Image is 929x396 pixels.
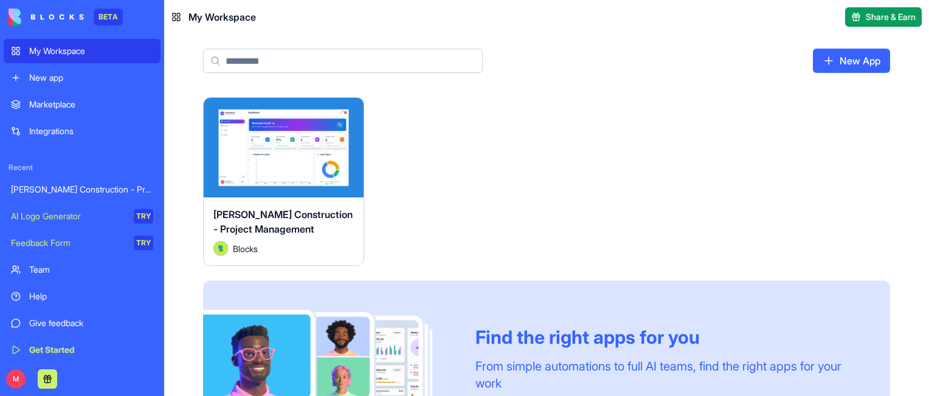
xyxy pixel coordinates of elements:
[475,326,861,348] div: Find the right apps for you
[475,358,861,392] div: From simple automations to full AI teams, find the right apps for your work
[9,9,84,26] img: logo
[4,231,161,255] a: Feedback FormTRY
[4,39,161,63] a: My Workspace
[11,183,153,196] div: [PERSON_NAME] Construction - Project Management
[4,258,161,282] a: Team
[4,66,161,90] a: New app
[4,163,161,172] span: Recent
[29,290,153,302] div: Help
[4,311,161,335] a: Give feedback
[9,9,123,26] a: BETA
[4,92,161,117] a: Marketplace
[233,242,258,255] span: Blocks
[29,125,153,137] div: Integrations
[29,45,153,57] div: My Workspace
[29,264,153,276] div: Team
[845,7,922,27] button: Share & Earn
[4,338,161,362] a: Get Started
[29,317,153,329] div: Give feedback
[213,241,228,256] img: Avatar
[813,49,890,73] a: New App
[4,177,161,202] a: [PERSON_NAME] Construction - Project Management
[203,97,364,266] a: [PERSON_NAME] Construction - Project ManagementAvatarBlocks
[29,98,153,111] div: Marketplace
[213,208,353,235] span: [PERSON_NAME] Construction - Project Management
[866,11,916,23] span: Share & Earn
[29,344,153,356] div: Get Started
[4,284,161,309] a: Help
[11,237,125,249] div: Feedback Form
[188,10,256,24] span: My Workspace
[94,9,123,26] div: BETA
[11,210,125,222] div: AI Logo Generator
[134,209,153,224] div: TRY
[4,119,161,143] a: Integrations
[29,72,153,84] div: New app
[134,236,153,250] div: TRY
[4,204,161,228] a: AI Logo GeneratorTRY
[6,369,26,389] span: M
